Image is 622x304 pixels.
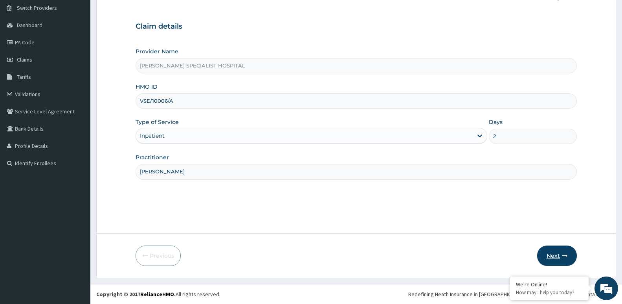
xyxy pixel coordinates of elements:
[136,164,577,179] input: Enter Name
[408,290,616,298] div: Redefining Heath Insurance in [GEOGRAPHIC_DATA] using Telemedicine and Data Science!
[17,4,57,11] span: Switch Providers
[41,44,132,54] div: Chat with us now
[15,39,32,59] img: d_794563401_company_1708531726252_794563401
[516,281,583,288] div: We're Online!
[140,291,174,298] a: RelianceHMO
[136,83,158,91] label: HMO ID
[136,22,577,31] h3: Claim details
[537,246,577,266] button: Next
[90,284,622,304] footer: All rights reserved.
[136,118,179,126] label: Type of Service
[96,291,176,298] strong: Copyright © 2017 .
[516,289,583,296] p: How may I help you today?
[17,22,42,29] span: Dashboard
[4,214,150,242] textarea: Type your message and hit 'Enter'
[489,118,503,126] label: Days
[136,246,181,266] button: Previous
[17,56,32,63] span: Claims
[46,99,108,178] span: We're online!
[17,73,31,80] span: Tariffs
[136,153,169,161] label: Practitioner
[136,93,577,109] input: Enter HMO ID
[136,47,178,55] label: Provider Name
[140,132,165,140] div: Inpatient
[129,4,148,23] div: Minimize live chat window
